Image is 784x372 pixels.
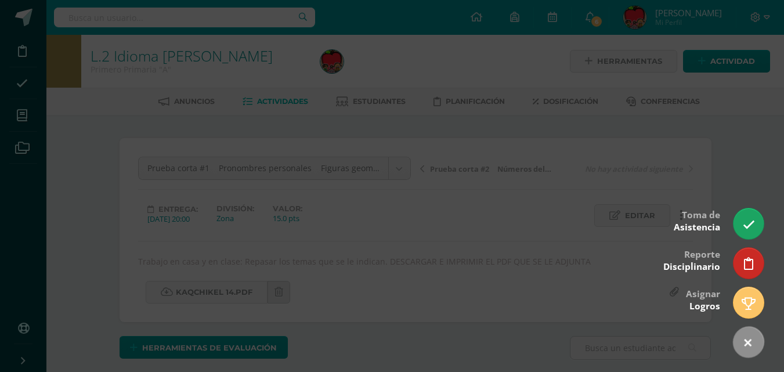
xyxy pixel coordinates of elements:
[663,241,720,279] div: Reporte
[686,280,720,318] div: Asignar
[689,300,720,312] span: Logros
[674,201,720,239] div: Toma de
[663,261,720,273] span: Disciplinario
[674,221,720,233] span: Asistencia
